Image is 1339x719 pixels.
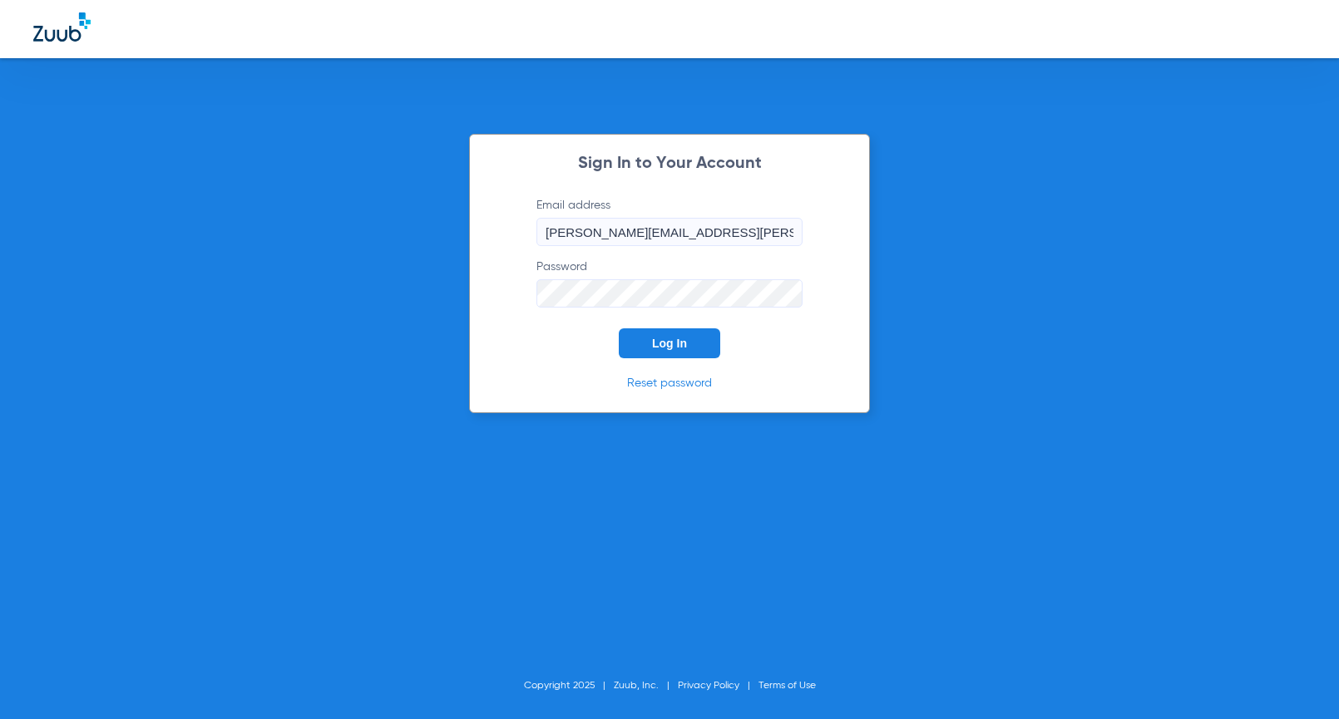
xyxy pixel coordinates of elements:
input: Email address [536,218,803,246]
a: Reset password [627,377,712,389]
label: Password [536,259,803,308]
li: Copyright 2025 [524,677,614,694]
iframe: Chat Widget [1256,639,1339,719]
h2: Sign In to Your Account [511,155,828,172]
a: Terms of Use [758,681,816,691]
input: Password [536,279,803,308]
a: Privacy Policy [678,681,739,691]
button: Log In [619,328,720,358]
li: Zuub, Inc. [614,677,678,694]
img: Zuub Logo [33,12,91,42]
label: Email address [536,197,803,246]
span: Log In [652,337,687,350]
